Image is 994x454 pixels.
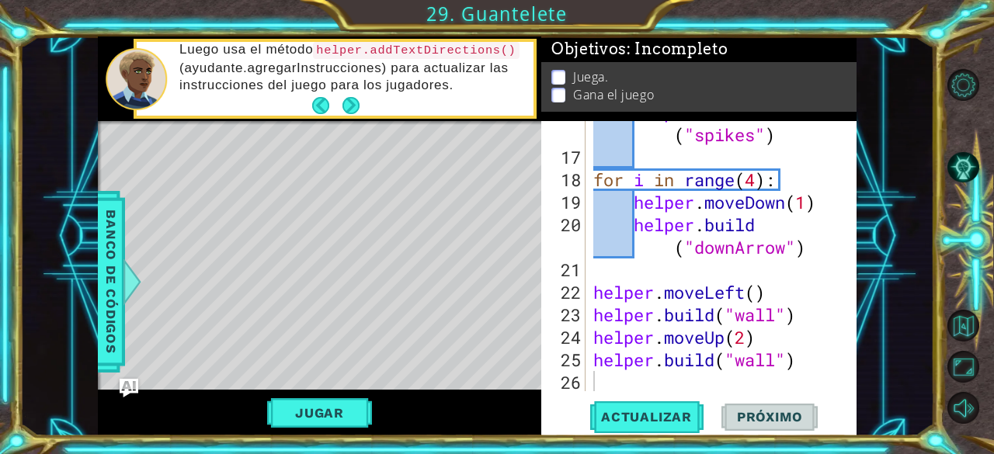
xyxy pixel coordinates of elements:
span: : Incompleto [627,40,728,58]
div: 25 [544,348,586,371]
div: 21 [544,258,586,281]
div: 22 [544,281,586,303]
div: 20 [544,213,586,258]
button: Opciones de nivel [947,69,979,101]
button: Pista IA [947,151,979,183]
a: Volver al mapa [949,306,994,347]
div: 18 [544,168,586,191]
p: Gana el juego [573,86,654,103]
p: Luego usa el método (ayudante.agregarInstrucciones) para actualizar las instrucciones del juego p... [179,41,523,93]
div: 24 [544,326,586,348]
button: Ask AI [120,379,138,397]
div: 26 [544,371,586,393]
div: 19 [544,191,586,213]
span: Actualizar [586,409,707,425]
p: Juega. [573,68,608,85]
div: 23 [544,303,586,326]
span: Próximo [721,409,818,425]
button: Próximo [721,401,818,433]
div: 17 [544,146,586,168]
button: Back [312,97,342,114]
button: Sonido apagado [947,392,979,424]
code: helper.addTextDirections() [313,42,519,59]
div: 16 [544,101,586,146]
span: Banco de códigos [99,201,123,362]
button: Maximizar navegador [947,351,979,383]
button: Jugar [267,398,372,428]
button: Actualizar [586,401,707,433]
button: Next [342,97,359,114]
button: Volver al mapa [947,310,979,341]
span: Objetivos [551,40,728,59]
